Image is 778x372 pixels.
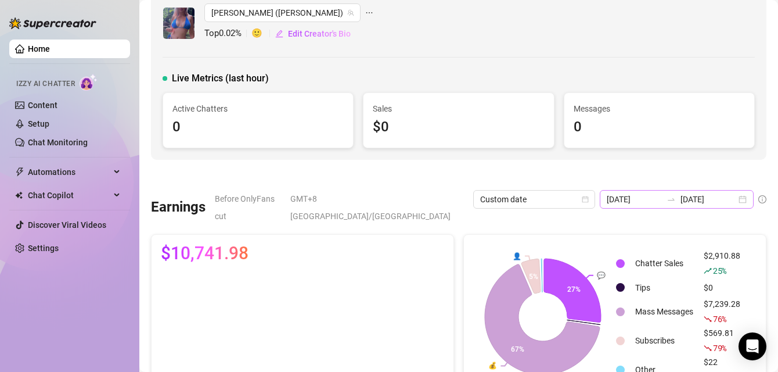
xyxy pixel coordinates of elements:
span: rise [704,267,712,275]
td: Chatter Sales [631,249,698,277]
span: 25 % [713,265,726,276]
a: Setup [28,119,49,128]
span: Before OnlyFans cut [215,190,283,225]
div: $569.81 [704,327,740,355]
div: $0 [704,281,740,294]
span: calendar [582,196,589,203]
div: $2,910.88 [704,249,740,277]
td: Tips [631,278,698,296]
span: Custom date [480,191,588,208]
span: 🙂 [251,27,275,41]
span: Izzy AI Chatter [16,78,75,90]
span: info-circle [758,195,766,203]
div: $7,239.28 [704,298,740,325]
input: Start date [607,193,662,206]
div: $0 [373,116,544,138]
span: Messages [574,102,745,115]
text: 👤 [513,251,521,260]
span: Sales [373,102,544,115]
span: Edit Creator's Bio [288,29,351,38]
span: Top 0.02 % [204,27,251,41]
a: Discover Viral Videos [28,220,106,230]
span: fall [704,315,712,323]
a: Content [28,101,57,110]
span: thunderbolt [15,167,24,177]
span: to [667,195,676,204]
span: swap-right [667,195,676,204]
span: GMT+8 [GEOGRAPHIC_DATA]/[GEOGRAPHIC_DATA] [290,190,466,225]
a: Settings [28,244,59,253]
text: 💰 [488,361,497,370]
a: Chat Monitoring [28,138,88,147]
button: Edit Creator's Bio [275,24,351,43]
span: Jaylie (jaylietori) [211,4,354,22]
h3: Earnings [151,198,206,217]
span: team [347,9,354,16]
input: End date [680,193,736,206]
span: ellipsis [365,3,373,22]
div: Open Intercom Messenger [739,332,766,360]
img: logo-BBDzfeDw.svg [9,17,96,29]
img: Jaylie [163,8,195,39]
span: $10,741.98 [161,244,248,263]
span: Live Metrics (last hour) [172,71,269,85]
img: AI Chatter [80,74,98,91]
span: 79 % [713,342,726,353]
span: Active Chatters [172,102,344,115]
a: Home [28,44,50,53]
span: edit [275,30,283,38]
span: fall [704,344,712,352]
text: 💬 [597,271,606,280]
div: 0 [172,116,344,138]
span: Chat Copilot [28,186,110,205]
img: Chat Copilot [15,191,23,199]
td: Mass Messages [631,298,698,325]
span: Automations [28,163,110,181]
td: Subscribes [631,327,698,355]
span: 76 % [713,313,726,324]
div: 0 [574,116,745,138]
